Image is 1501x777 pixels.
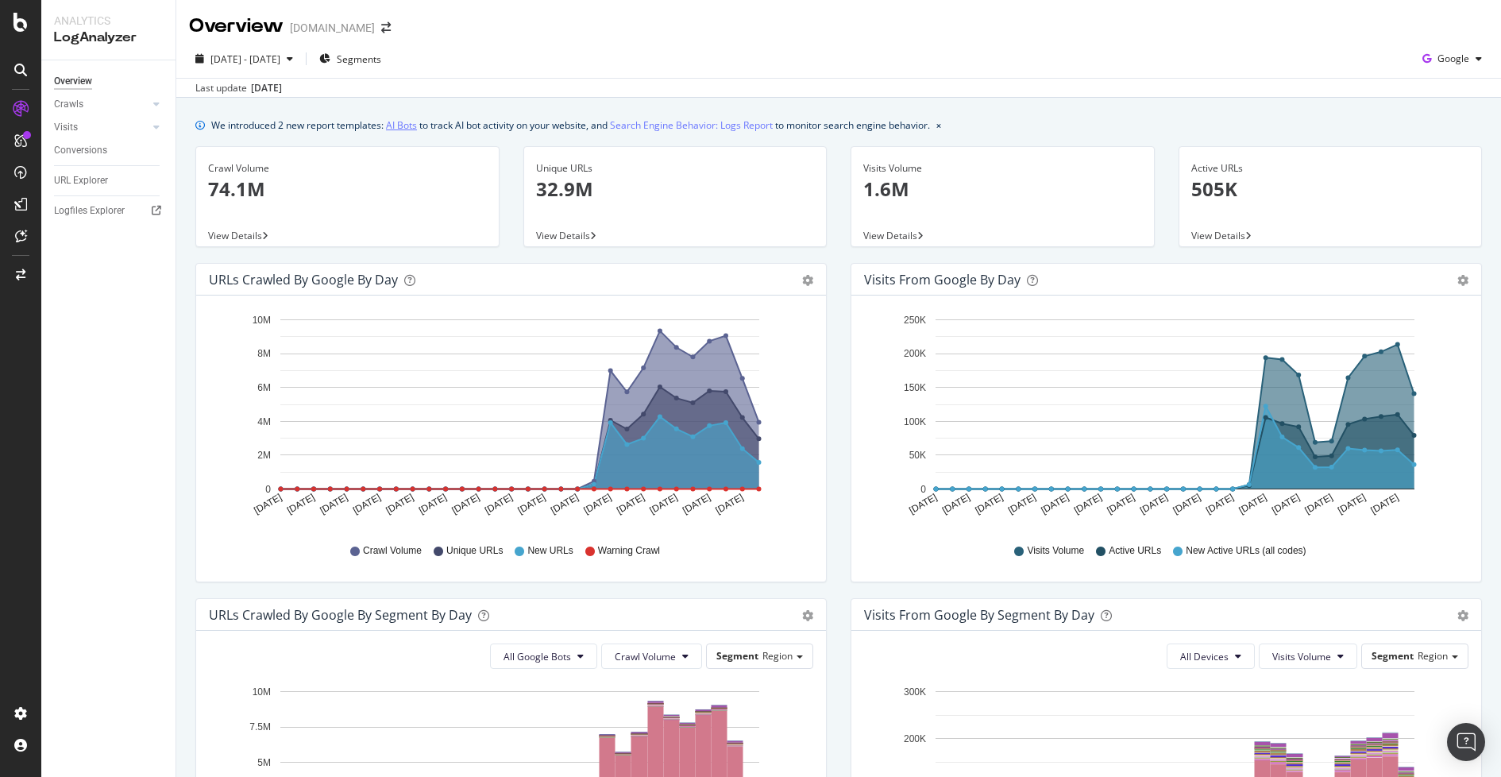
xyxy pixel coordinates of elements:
span: View Details [863,229,917,242]
div: Open Intercom Messenger [1447,723,1485,761]
span: Active URLs [1109,544,1161,558]
div: Conversions [54,142,107,159]
a: AI Bots [386,117,417,133]
text: [DATE] [1303,492,1335,516]
span: New Active URLs (all codes) [1186,544,1306,558]
text: 200K [904,349,926,360]
a: URL Explorer [54,172,164,189]
div: LogAnalyzer [54,29,163,47]
text: 50K [909,450,926,461]
text: 200K [904,733,926,744]
div: We introduced 2 new report templates: to track AI bot activity on your website, and to monitor se... [211,117,930,133]
a: Search Engine Behavior: Logs Report [610,117,773,133]
text: 6M [257,382,271,393]
button: close banner [932,114,945,137]
text: 7.5M [249,721,271,733]
p: 1.6M [863,176,1142,203]
div: Visits from Google by day [864,272,1021,288]
text: [DATE] [615,492,646,516]
span: [DATE] - [DATE] [210,52,280,66]
span: New URLs [527,544,573,558]
text: [DATE] [384,492,415,516]
button: [DATE] - [DATE] [189,46,299,72]
text: 100K [904,416,926,427]
div: Overview [54,73,92,90]
div: Unique URLs [536,161,815,176]
a: Crawls [54,96,149,113]
span: Region [762,649,793,663]
text: [DATE] [1336,492,1368,516]
div: [DATE] [251,81,282,95]
div: URL Explorer [54,172,108,189]
div: Crawls [54,96,83,113]
text: 0 [265,484,271,495]
div: [DOMAIN_NAME] [290,20,375,36]
div: gear [802,610,813,621]
div: Visits Volume [863,161,1142,176]
div: URLs Crawled by Google By Segment By Day [209,607,472,623]
div: arrow-right-arrow-left [381,22,391,33]
text: [DATE] [1204,492,1236,516]
text: 2M [257,450,271,461]
button: Segments [313,46,388,72]
text: [DATE] [714,492,746,516]
a: Conversions [54,142,164,159]
span: View Details [536,229,590,242]
div: Active URLs [1191,161,1470,176]
span: Crawl Volume [363,544,422,558]
text: [DATE] [483,492,515,516]
span: Warning Crawl [598,544,660,558]
text: [DATE] [516,492,548,516]
span: Crawl Volume [615,650,676,663]
svg: A chart. [864,308,1463,529]
button: Visits Volume [1259,644,1357,669]
text: 0 [920,484,926,495]
svg: A chart. [209,308,808,529]
text: [DATE] [1105,492,1136,516]
span: View Details [208,229,262,242]
text: 300K [904,686,926,698]
span: Segment [716,649,758,663]
span: View Details [1191,229,1245,242]
text: [DATE] [1039,492,1071,516]
text: [DATE] [1237,492,1269,516]
text: [DATE] [285,492,317,516]
text: 150K [904,382,926,393]
a: Logfiles Explorer [54,203,164,219]
text: [DATE] [1006,492,1038,516]
span: Google [1437,52,1469,65]
text: 10M [253,315,271,326]
text: 8M [257,349,271,360]
span: Region [1418,649,1448,663]
p: 74.1M [208,176,487,203]
button: Crawl Volume [601,644,702,669]
p: 505K [1191,176,1470,203]
div: Visits from Google By Segment By Day [864,607,1094,623]
span: All Devices [1180,650,1229,663]
a: Overview [54,73,164,90]
div: gear [802,275,813,286]
text: 10M [253,686,271,698]
div: gear [1457,610,1468,621]
span: Segments [337,52,381,66]
text: [DATE] [940,492,972,516]
button: All Google Bots [490,644,597,669]
p: 32.9M [536,176,815,203]
button: Google [1416,46,1488,72]
text: [DATE] [681,492,712,516]
text: 5M [257,757,271,768]
text: [DATE] [1072,492,1104,516]
text: [DATE] [318,492,349,516]
text: [DATE] [1270,492,1302,516]
text: [DATE] [450,492,481,516]
div: Overview [189,13,284,40]
text: [DATE] [417,492,449,516]
text: [DATE] [252,492,284,516]
span: All Google Bots [504,650,571,663]
span: Segment [1372,649,1414,663]
div: info banner [195,117,1482,133]
text: [DATE] [1369,492,1401,516]
text: [DATE] [973,492,1005,516]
